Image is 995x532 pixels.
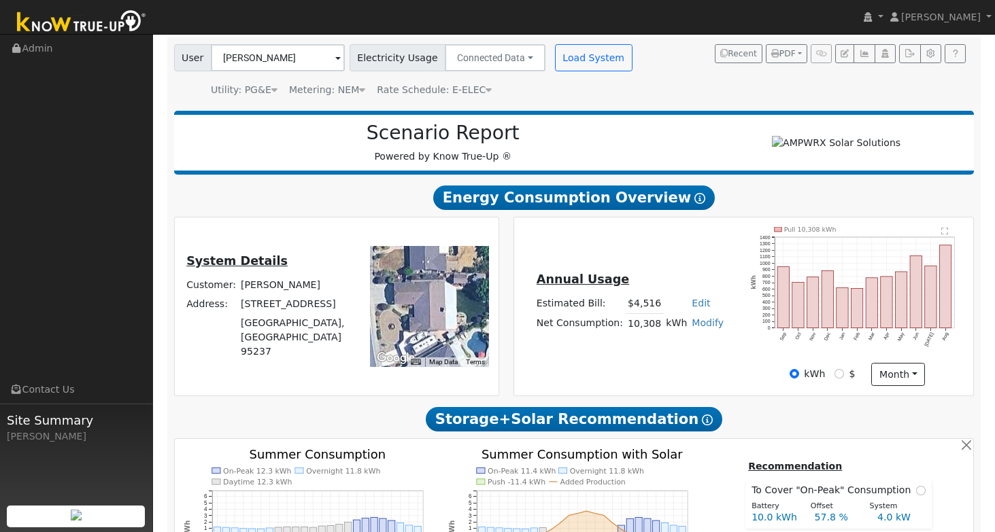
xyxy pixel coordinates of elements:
[537,272,629,286] u: Annual Usage
[694,193,705,204] i: Show Help
[912,332,920,340] text: Jun
[849,367,855,381] label: $
[834,369,844,378] input: $
[839,332,846,340] text: Jan
[482,446,684,461] text: Summer Consumption with Solar
[920,44,941,63] button: Settings
[488,466,556,475] text: On-Peak 11.4 kWh
[762,280,771,285] text: 700
[784,226,837,233] text: Pull 10,308 kWh
[883,331,891,340] text: Apr
[809,332,817,342] text: Nov
[897,332,906,342] text: May
[715,44,762,63] button: Recent
[429,357,458,367] button: Map Data
[792,283,804,328] rect: onclick=""
[896,272,907,328] rect: onclick=""
[626,314,664,334] td: 10,308
[804,367,825,381] label: kWh
[612,522,614,524] circle: onclick=""
[924,332,935,347] text: [DATE]
[768,325,771,330] text: 0
[211,44,345,71] input: Select a User
[772,136,900,150] img: AMPWRX Solar Solutions
[433,185,715,210] span: Energy Consumption Overview
[186,254,288,268] u: System Details
[10,7,153,38] img: Know True-Up
[910,255,922,327] rect: onclick=""
[762,300,771,304] text: 400
[586,510,588,512] circle: onclick=""
[204,519,207,525] text: 2
[762,306,771,311] text: 300
[7,411,146,429] span: Site Summary
[803,501,862,512] div: Offset
[204,506,207,512] text: 4
[760,235,771,240] text: 1400
[373,349,418,367] img: Google
[239,314,356,361] td: [GEOGRAPHIC_DATA], [GEOGRAPHIC_DATA] 95237
[777,267,789,328] rect: onclick=""
[760,261,771,266] text: 1000
[620,528,622,530] circle: onclick=""
[184,294,239,313] td: Address:
[762,274,771,279] text: 800
[750,275,757,289] text: kWh
[760,254,771,259] text: 1100
[466,358,485,366] a: Terms (opens in new tab)
[822,270,833,327] rect: onclick=""
[835,44,854,63] button: Edit User
[664,314,690,334] td: kWh
[534,314,625,334] td: Net Consumption:
[779,332,788,342] text: Sep
[862,501,922,512] div: System
[626,294,664,314] td: $4,516
[851,289,863,328] rect: onclick=""
[866,278,877,328] rect: onclick=""
[239,275,356,294] td: [PERSON_NAME]
[469,493,472,499] text: 6
[188,122,698,145] h2: Scenario Report
[941,332,950,342] text: Aug
[426,407,722,431] span: Storage+Solar Recommendation
[594,512,596,514] circle: onclick=""
[469,519,472,525] text: 2
[871,510,933,525] div: 4.0 kW
[411,357,420,367] button: Keyboard shortcuts
[853,332,860,341] text: Feb
[350,44,445,71] span: Electricity Usage
[762,313,771,317] text: 200
[940,245,951,328] rect: onclick=""
[748,461,842,472] u: Recommendation
[373,349,418,367] a: Open this area in Google Maps (opens a new window)
[204,512,207,518] text: 3
[945,44,966,63] a: Help Link
[603,514,605,516] circle: onclick=""
[7,429,146,444] div: [PERSON_NAME]
[942,227,949,235] text: 
[925,266,937,327] rect: onclick=""
[824,332,832,342] text: Dec
[899,44,920,63] button: Export Interval Data
[223,466,292,475] text: On-Peak 12.3 kWh
[771,49,796,58] span: PDF
[184,275,239,294] td: Customer:
[745,501,804,512] div: Battery
[868,331,876,340] text: Mar
[181,122,705,164] div: Powered by Know True-Up ®
[204,500,207,506] text: 5
[760,248,771,253] text: 1200
[469,512,472,518] text: 3
[760,241,771,246] text: 1300
[837,288,848,328] rect: onclick=""
[469,506,472,512] text: 4
[702,414,713,425] i: Show Help
[377,84,492,95] span: Alias: HE1
[766,44,807,63] button: PDF
[71,510,82,520] img: retrieve
[762,287,771,291] text: 600
[469,500,472,506] text: 5
[239,294,356,313] td: [STREET_ADDRESS]
[577,512,579,514] circle: onclick=""
[762,293,771,298] text: 500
